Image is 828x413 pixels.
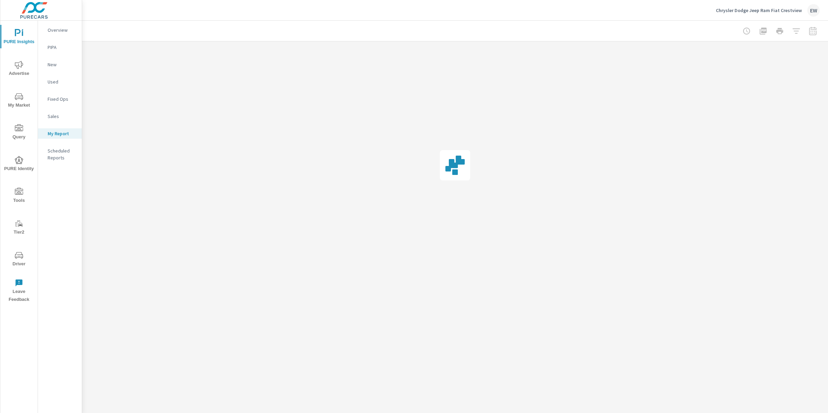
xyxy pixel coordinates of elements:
[2,124,36,141] span: Query
[2,92,36,109] span: My Market
[48,130,76,137] p: My Report
[48,27,76,33] p: Overview
[48,44,76,51] p: PIPA
[38,59,82,70] div: New
[48,147,76,161] p: Scheduled Reports
[0,21,38,306] div: nav menu
[2,61,36,78] span: Advertise
[38,128,82,139] div: My Report
[2,251,36,268] span: Driver
[38,42,82,52] div: PIPA
[38,77,82,87] div: Used
[716,7,802,13] p: Chrysler Dodge Jeep Ram Fiat Crestview
[2,188,36,205] span: Tools
[2,219,36,236] span: Tier2
[38,146,82,163] div: Scheduled Reports
[38,94,82,104] div: Fixed Ops
[2,29,36,46] span: PURE Insights
[2,156,36,173] span: PURE Identity
[38,25,82,35] div: Overview
[48,96,76,102] p: Fixed Ops
[2,279,36,304] span: Leave Feedback
[48,78,76,85] p: Used
[807,4,820,17] div: EW
[48,61,76,68] p: New
[48,113,76,120] p: Sales
[38,111,82,121] div: Sales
